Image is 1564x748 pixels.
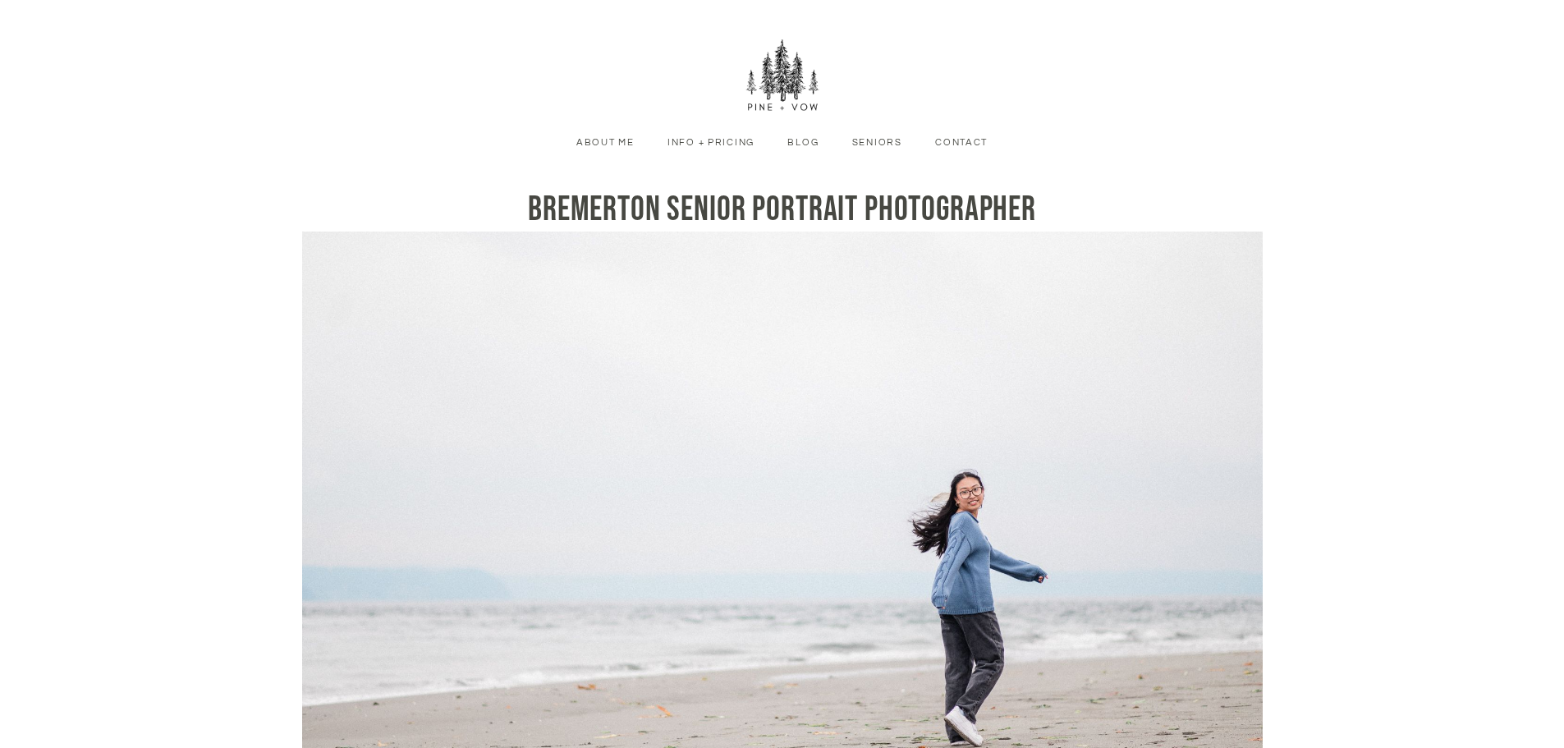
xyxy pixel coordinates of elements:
a: Info + Pricing [655,135,767,150]
img: Pine + Vow [745,39,819,113]
span: Bremerton Senior Portrait Photographer [528,189,1036,231]
a: About Me [564,135,647,150]
a: Seniors [839,135,914,150]
a: Contact [923,135,1000,150]
a: Blog [775,135,831,150]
